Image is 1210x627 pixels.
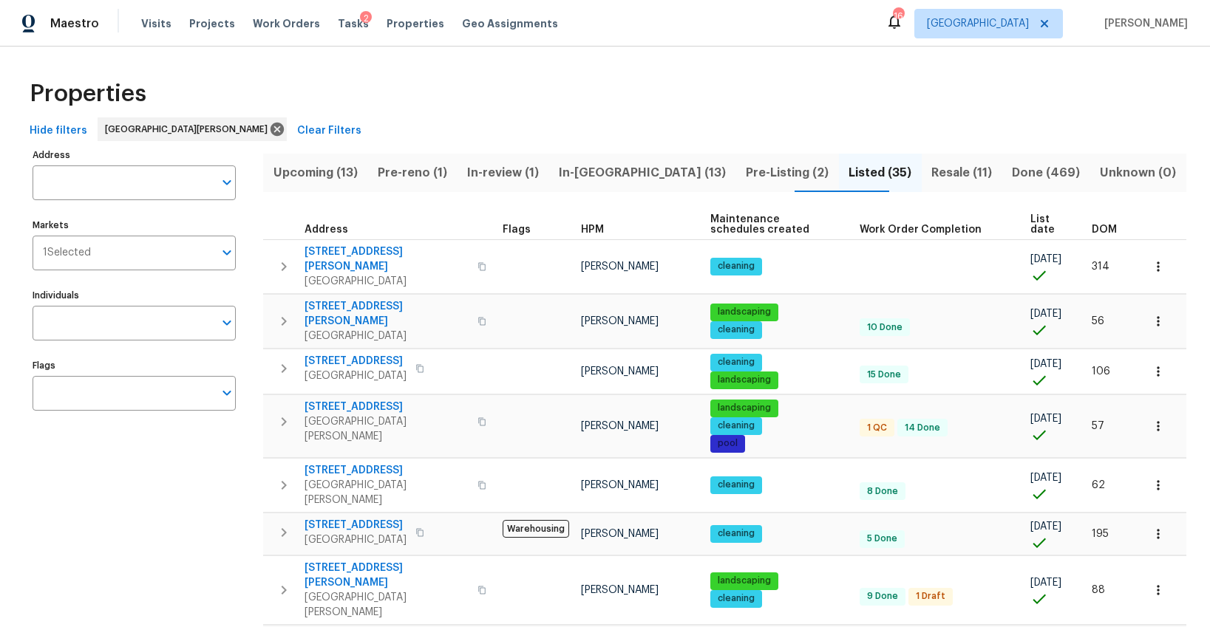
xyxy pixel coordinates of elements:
span: 9 Done [861,590,904,603]
span: [GEOGRAPHIC_DATA] [305,369,407,383]
span: Maintenance schedules created [710,214,835,235]
div: 2 [360,11,372,26]
span: 8 Done [861,485,904,498]
span: [GEOGRAPHIC_DATA] [305,532,407,547]
span: [PERSON_NAME] [581,529,659,539]
span: 57 [1092,421,1104,431]
span: cleaning [712,419,761,432]
span: Resale (11) [931,162,993,183]
span: landscaping [712,306,777,318]
span: Done (469) [1011,162,1081,183]
span: Hide filters [30,122,87,140]
label: Markets [33,221,236,230]
span: 1 Selected [43,247,91,259]
span: [PERSON_NAME] [581,421,659,431]
div: [GEOGRAPHIC_DATA][PERSON_NAME] [98,117,287,141]
span: [GEOGRAPHIC_DATA][PERSON_NAME] [105,122,273,137]
span: cleaning [712,592,761,605]
button: Open [217,242,237,263]
label: Address [33,151,236,160]
span: Upcoming (13) [272,162,358,183]
label: Individuals [33,291,236,300]
span: [GEOGRAPHIC_DATA][PERSON_NAME] [305,590,469,620]
span: List date [1030,214,1067,235]
span: [GEOGRAPHIC_DATA] [305,274,469,289]
span: landscaping [712,402,777,414]
span: [PERSON_NAME] [581,316,659,326]
span: [STREET_ADDRESS] [305,400,469,414]
span: Projects [189,16,235,31]
span: HPM [581,225,604,235]
span: [STREET_ADDRESS][PERSON_NAME] [305,244,469,274]
span: cleaning [712,260,761,273]
span: 106 [1092,366,1110,377]
button: Clear Filters [291,117,367,145]
label: Flags [33,361,236,370]
span: Geo Assignments [462,16,558,31]
span: Pre-Listing (2) [744,162,829,183]
span: [STREET_ADDRESS] [305,354,407,369]
span: [PERSON_NAME] [581,480,659,490]
span: [PERSON_NAME] [581,366,659,377]
span: [PERSON_NAME] [581,585,659,595]
span: Tasks [338,18,369,29]
span: 1 Draft [910,590,951,603]
span: Warehousing [503,520,569,538]
span: [GEOGRAPHIC_DATA][PERSON_NAME] [305,478,469,507]
span: [DATE] [1030,578,1061,588]
span: cleaning [712,356,761,369]
span: [GEOGRAPHIC_DATA] [305,329,469,343]
span: Address [305,225,348,235]
span: [GEOGRAPHIC_DATA] [927,16,1029,31]
span: 14 Done [899,422,946,434]
span: 5 Done [861,532,903,545]
span: [DATE] [1030,254,1061,264]
span: landscaping [712,575,777,587]
span: cleaning [712,479,761,491]
span: 10 Done [861,321,908,334]
span: [STREET_ADDRESS] [305,463,469,478]
span: [DATE] [1030,473,1061,483]
span: cleaning [712,323,761,336]
span: [GEOGRAPHIC_DATA][PERSON_NAME] [305,414,469,444]
span: [STREET_ADDRESS] [305,518,407,532]
span: 88 [1092,585,1105,595]
span: [DATE] [1030,359,1061,369]
span: DOM [1092,225,1117,235]
span: pool [712,437,744,450]
button: Hide filters [24,117,93,145]
span: [STREET_ADDRESS][PERSON_NAME] [305,561,469,590]
span: [STREET_ADDRESS][PERSON_NAME] [305,299,469,329]
span: Visits [141,16,171,31]
span: Pre-reno (1) [376,162,448,183]
button: Open [217,312,237,333]
span: Flags [503,225,531,235]
span: 314 [1092,261,1109,272]
span: Work Order Completion [860,225,982,235]
span: [DATE] [1030,414,1061,424]
span: [PERSON_NAME] [1098,16,1188,31]
span: Unknown (0) [1099,162,1177,183]
span: Listed (35) [848,162,913,183]
span: 56 [1092,316,1104,326]
div: 16 [893,9,903,24]
span: [DATE] [1030,521,1061,532]
span: 62 [1092,480,1105,490]
button: Open [217,383,237,403]
span: Clear Filters [297,122,361,140]
span: 195 [1092,529,1109,539]
span: 15 Done [861,369,907,381]
span: Maestro [50,16,99,31]
span: landscaping [712,374,777,386]
span: [DATE] [1030,309,1061,319]
span: In-[GEOGRAPHIC_DATA] (13) [557,162,727,183]
button: Open [217,172,237,193]
span: Properties [387,16,444,31]
span: In-review (1) [466,162,540,183]
span: cleaning [712,527,761,540]
span: [PERSON_NAME] [581,261,659,272]
span: 1 QC [861,422,893,434]
span: Properties [30,86,146,101]
span: Work Orders [253,16,320,31]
